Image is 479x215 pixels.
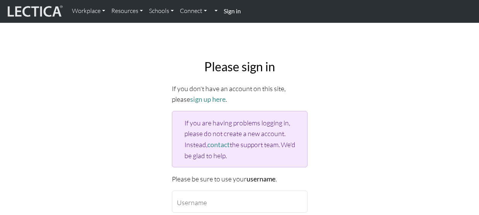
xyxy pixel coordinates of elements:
[172,191,308,213] input: Username
[69,3,108,19] a: Workplace
[224,7,241,14] strong: Sign in
[221,3,244,19] a: Sign in
[247,175,276,183] strong: username
[172,83,308,105] p: If you don't have an account on this site, please .
[108,3,146,19] a: Resources
[177,3,210,19] a: Connect
[146,3,177,19] a: Schools
[207,141,230,149] a: contact
[172,111,308,167] div: If you are having problems logging in, please do not create a new account. Instead, the support t...
[172,59,308,74] h2: Please sign in
[190,95,226,103] a: sign up here
[172,173,308,185] p: Please be sure to use your .
[6,4,63,19] img: lecticalive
